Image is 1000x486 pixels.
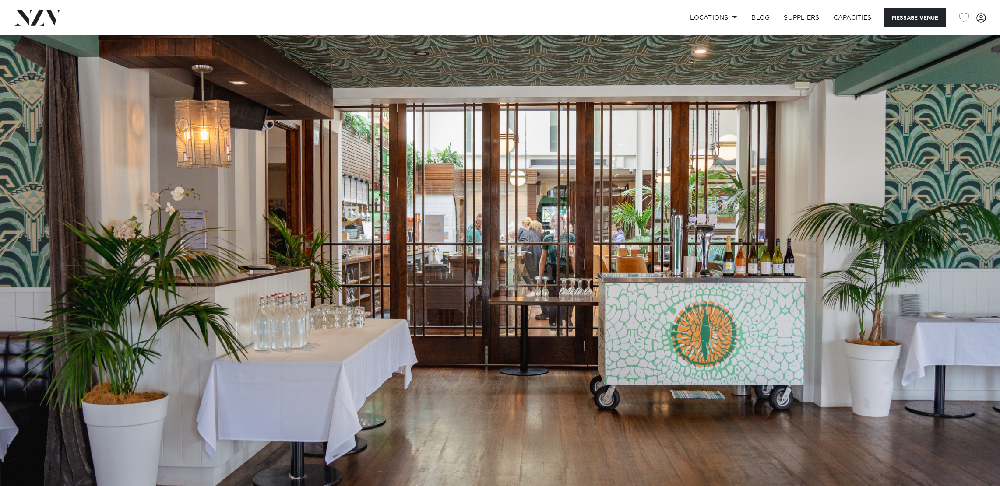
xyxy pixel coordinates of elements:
button: Message Venue [884,8,946,27]
a: BLOG [744,8,777,27]
img: nzv-logo.png [14,10,62,25]
a: Locations [683,8,744,27]
a: Capacities [827,8,879,27]
a: SUPPLIERS [777,8,826,27]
